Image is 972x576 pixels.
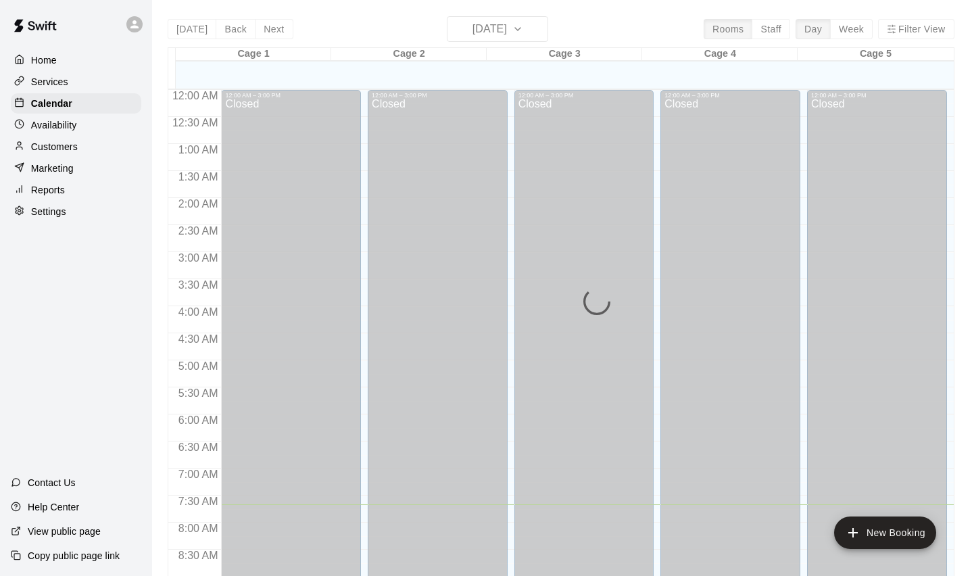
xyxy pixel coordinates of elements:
span: 8:00 AM [175,523,222,534]
div: 12:00 AM – 3:00 PM [225,92,357,99]
span: 1:30 AM [175,171,222,183]
span: 1:00 AM [175,144,222,155]
span: 4:00 AM [175,306,222,318]
p: Copy public page link [28,549,120,562]
p: Contact Us [28,476,76,489]
span: 8:30 AM [175,550,222,561]
p: Services [31,75,68,89]
span: 3:00 AM [175,252,222,264]
p: Reports [31,183,65,197]
a: Settings [11,201,141,222]
span: 6:00 AM [175,414,222,426]
div: 12:00 AM – 3:00 PM [664,92,796,99]
a: Marketing [11,158,141,178]
a: Availability [11,115,141,135]
span: 2:30 AM [175,225,222,237]
span: 5:30 AM [175,387,222,399]
span: 3:30 AM [175,279,222,291]
p: Customers [31,140,78,153]
div: Cage 2 [331,48,487,61]
span: 7:00 AM [175,469,222,480]
div: 12:00 AM – 3:00 PM [518,92,650,99]
span: 7:30 AM [175,496,222,507]
a: Calendar [11,93,141,114]
p: Calendar [31,97,72,110]
span: 5:00 AM [175,360,222,372]
p: Availability [31,118,77,132]
div: Cage 4 [642,48,798,61]
p: Help Center [28,500,79,514]
span: 12:30 AM [169,117,222,128]
div: Cage 5 [798,48,953,61]
button: add [834,517,936,549]
a: Reports [11,180,141,200]
p: Marketing [31,162,74,175]
span: 6:30 AM [175,441,222,453]
p: Settings [31,205,66,218]
p: Home [31,53,57,67]
span: 2:00 AM [175,198,222,210]
p: View public page [28,525,101,538]
div: 12:00 AM – 3:00 PM [811,92,943,99]
div: Cage 1 [176,48,331,61]
span: 12:00 AM [169,90,222,101]
span: 4:30 AM [175,333,222,345]
a: Home [11,50,141,70]
div: 12:00 AM – 3:00 PM [372,92,504,99]
div: Cage 3 [487,48,642,61]
a: Services [11,72,141,92]
a: Customers [11,137,141,157]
